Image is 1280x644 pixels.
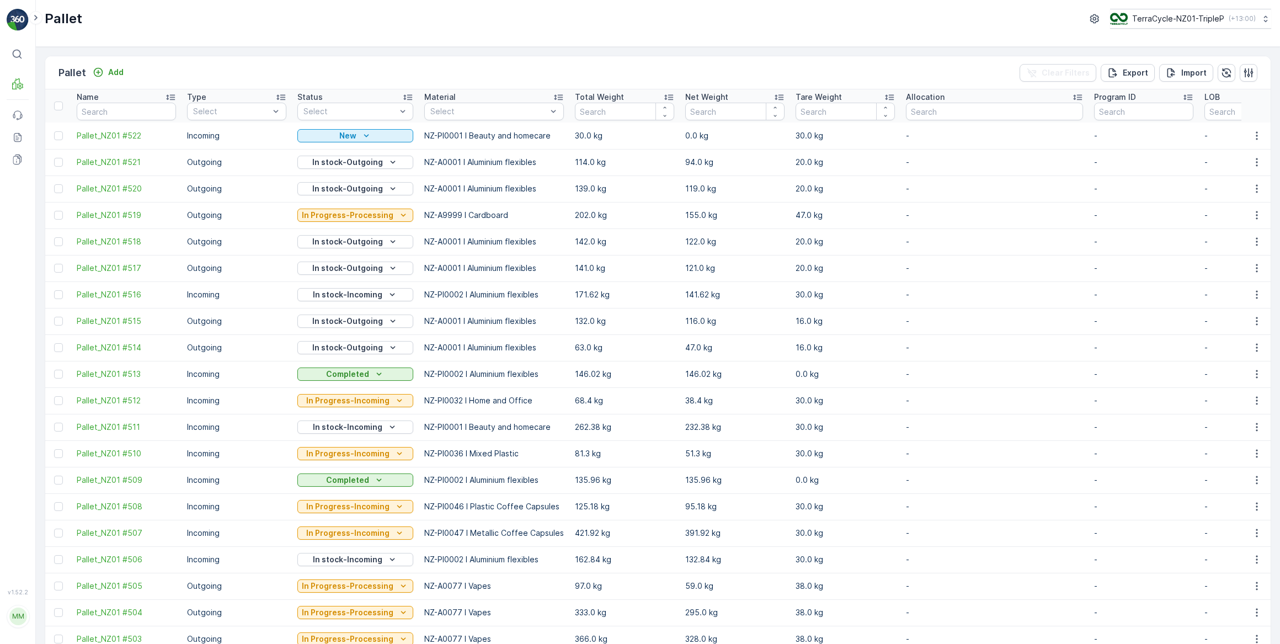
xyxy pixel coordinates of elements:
[297,473,413,487] button: Completed
[575,395,674,406] p: 68.4 kg
[312,342,383,353] p: In stock-Outgoing
[187,448,286,459] p: Incoming
[424,475,564,486] p: NZ-PI0002 I Aluminium flexibles
[685,316,785,327] p: 116.0 kg
[54,131,63,140] div: Toggle Row Selected
[685,475,785,486] p: 135.96 kg
[796,289,895,300] p: 30.0 kg
[900,387,1089,414] td: -
[58,65,86,81] p: Pallet
[685,501,785,512] p: 95.18 kg
[424,581,564,592] p: NZ-A0077 I Vapes
[575,92,624,103] p: Total Weight
[297,262,413,275] button: In stock-Outgoing
[424,528,564,539] p: NZ-PI0047 I Metallic Coffee Capsules
[1094,236,1193,247] p: -
[575,289,674,300] p: 171.62 kg
[7,9,29,31] img: logo
[297,182,413,195] button: In stock-Outgoing
[77,501,176,512] a: Pallet_NZ01 #508
[685,369,785,380] p: 146.02 kg
[193,106,269,117] p: Select
[1110,13,1128,25] img: TC_7kpGtVS.png
[796,183,895,194] p: 20.0 kg
[54,608,63,617] div: Toggle Row Selected
[796,92,842,103] p: Tare Weight
[54,370,63,379] div: Toggle Row Selected
[424,369,564,380] p: NZ-PI0002 I Aluminium flexibles
[1042,67,1090,78] p: Clear Filters
[77,236,176,247] span: Pallet_NZ01 #518
[77,475,176,486] span: Pallet_NZ01 #509
[326,475,369,486] p: Completed
[77,395,176,406] a: Pallet_NZ01 #512
[302,210,393,221] p: In Progress-Processing
[297,500,413,513] button: In Progress-Incoming
[77,528,176,539] a: Pallet_NZ01 #507
[685,342,785,353] p: 47.0 kg
[1181,67,1207,78] p: Import
[297,421,413,434] button: In stock-Incoming
[9,608,27,625] div: MM
[1159,64,1213,82] button: Import
[187,157,286,168] p: Outgoing
[77,422,176,433] span: Pallet_NZ01 #511
[796,210,895,221] p: 47.0 kg
[1094,183,1193,194] p: -
[906,92,945,103] p: Allocation
[77,448,176,459] a: Pallet_NZ01 #510
[297,368,413,381] button: Completed
[424,607,564,618] p: NZ-A0077 I Vapes
[302,581,393,592] p: In Progress-Processing
[54,476,63,485] div: Toggle Row Selected
[187,289,286,300] p: Incoming
[187,210,286,221] p: Outgoing
[302,607,393,618] p: In Progress-Processing
[575,607,674,618] p: 333.0 kg
[685,236,785,247] p: 122.0 kg
[187,528,286,539] p: Incoming
[54,635,63,643] div: Toggle Row Selected
[575,183,674,194] p: 139.0 kg
[77,342,176,353] a: Pallet_NZ01 #514
[326,369,369,380] p: Completed
[900,467,1089,493] td: -
[77,157,176,168] span: Pallet_NZ01 #521
[77,183,176,194] span: Pallet_NZ01 #520
[685,130,785,141] p: 0.0 kg
[575,422,674,433] p: 262.38 kg
[187,501,286,512] p: Incoming
[1094,263,1193,274] p: -
[900,149,1089,175] td: -
[796,528,895,539] p: 30.0 kg
[796,475,895,486] p: 0.0 kg
[187,342,286,353] p: Outgoing
[424,130,564,141] p: NZ-PI0001 I Beauty and homecare
[430,106,547,117] p: Select
[297,288,413,301] button: In stock-Incoming
[108,67,124,78] p: Add
[575,263,674,274] p: 141.0 kg
[900,440,1089,467] td: -
[77,130,176,141] span: Pallet_NZ01 #522
[685,289,785,300] p: 141.62 kg
[1094,316,1193,327] p: -
[1094,103,1193,120] input: Search
[685,581,785,592] p: 59.0 kg
[900,573,1089,599] td: -
[900,414,1089,440] td: -
[77,316,176,327] a: Pallet_NZ01 #515
[575,157,674,168] p: 114.0 kg
[1094,157,1193,168] p: -
[575,554,674,565] p: 162.84 kg
[297,341,413,354] button: In stock-Outgoing
[77,103,176,120] input: Search
[54,158,63,167] div: Toggle Row Selected
[187,263,286,274] p: Outgoing
[900,308,1089,334] td: -
[575,342,674,353] p: 63.0 kg
[7,589,29,595] span: v 1.52.2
